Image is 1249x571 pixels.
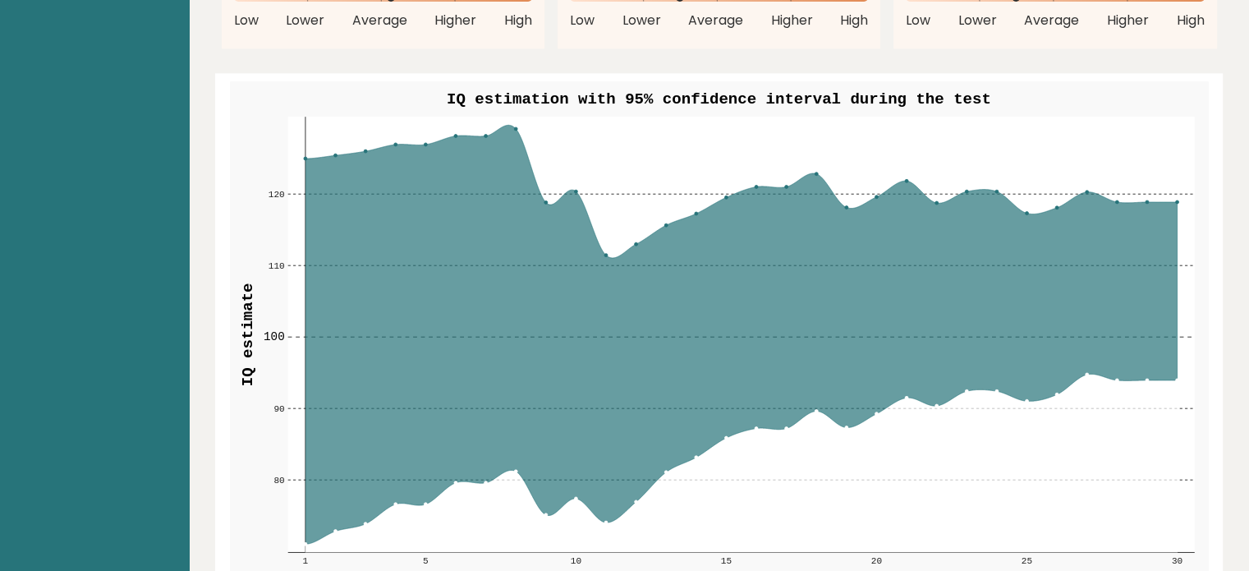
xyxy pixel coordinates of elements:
text: 100 [264,330,285,343]
span: Average [688,11,743,30]
span: Lower [622,11,660,30]
text: IQ estimation with 95% confidence interval during the test [447,90,991,108]
text: 20 [871,556,882,566]
text: 110 [268,261,284,271]
span: High [1176,11,1204,30]
span: Low [570,11,595,30]
span: Average [352,11,407,30]
span: Higher [771,11,813,30]
span: Average [1024,11,1079,30]
span: Lower [286,11,324,30]
span: Higher [1107,11,1149,30]
text: IQ estimate [239,283,257,386]
text: 10 [571,556,581,566]
text: 15 [721,556,732,566]
span: High [840,11,868,30]
text: 25 [1022,556,1032,566]
text: 90 [273,404,284,414]
span: Low [234,11,259,30]
text: 80 [273,476,284,486]
text: 120 [268,190,284,200]
span: Low [906,11,930,30]
text: 5 [423,556,429,566]
text: 30 [1173,556,1183,566]
span: High [504,11,532,30]
span: Higher [434,11,476,30]
text: 1 [302,556,308,566]
span: Lower [958,11,997,30]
